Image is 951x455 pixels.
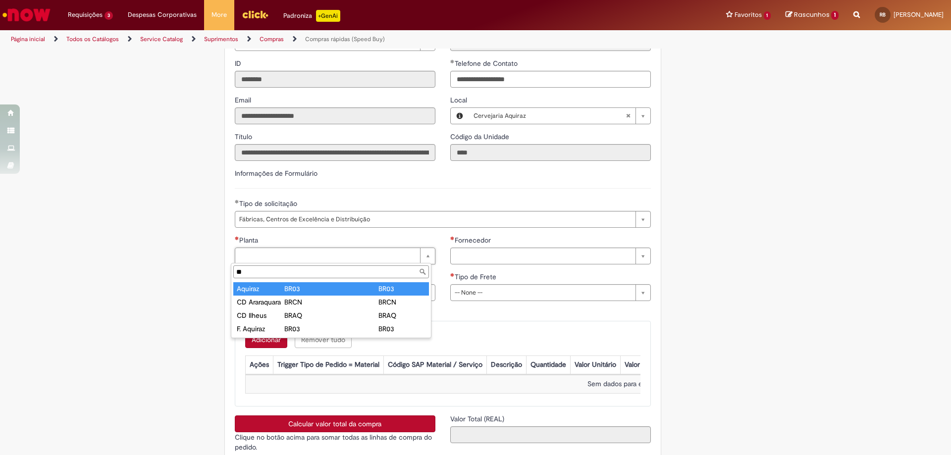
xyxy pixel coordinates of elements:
div: Aquiraz [237,284,284,294]
div: CD Araraquara [237,297,284,307]
div: BR03 [284,284,331,294]
div: BRCN [378,297,425,307]
div: BRCN [284,297,331,307]
div: BRAQ [378,310,425,320]
div: BR03 [378,324,425,334]
ul: Planta [231,280,431,338]
div: BRAQ [284,310,331,320]
div: BR03 [378,284,425,294]
div: F. Aquiraz [237,324,284,334]
div: CD Ilheus [237,310,284,320]
div: BR03 [284,324,331,334]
